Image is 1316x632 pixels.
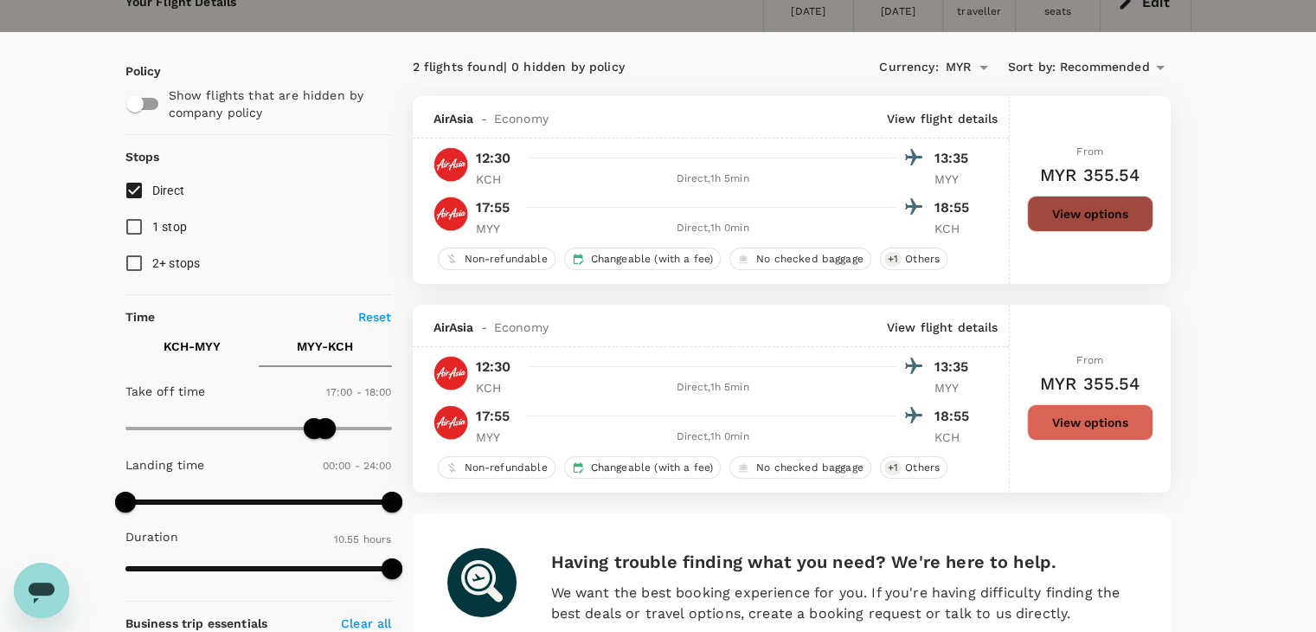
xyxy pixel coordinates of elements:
p: Policy [125,62,141,80]
h6: Having trouble finding what you need? We're here to help. [551,548,1136,576]
p: 12:30 [476,357,511,377]
img: AK [433,356,468,390]
span: + 1 [884,461,902,475]
strong: Stops [125,150,160,164]
img: AK [433,197,468,231]
p: 18:55 [934,406,978,427]
img: AK [433,405,468,440]
span: Direct [152,184,185,197]
p: 13:35 [934,357,978,377]
button: Open [972,55,996,80]
div: Changeable (with a fee) [564,456,721,479]
p: 12:30 [476,148,511,169]
p: MYY - KCH [297,338,353,355]
p: 18:55 [934,197,978,218]
span: 00:00 - 24:00 [323,460,392,472]
span: 2+ stops [152,256,201,270]
p: Time [125,308,156,326]
span: Non-refundable [458,461,555,475]
p: View flight details [887,319,998,336]
span: AirAsia [433,110,474,127]
p: KCH - MYY [164,338,221,355]
div: Changeable (with a fee) [564,248,721,270]
p: MYY [476,429,519,446]
p: KCH [934,220,978,237]
div: Non-refundable [438,248,555,270]
div: Direct , 1h 5min [530,171,896,188]
span: Economy [494,319,549,336]
span: Others [898,461,947,475]
span: Recommended [1060,58,1150,77]
span: Others [898,252,947,267]
span: From [1076,145,1103,158]
div: Direct , 1h 0min [530,429,896,446]
p: 17:55 [476,406,510,427]
div: Non-refundable [438,456,555,479]
p: Show flights that are hidden by company policy [169,87,380,121]
span: From [1076,354,1103,366]
p: MYY [934,379,978,397]
button: View options [1027,404,1153,441]
span: Currency : [879,58,938,77]
span: Changeable (with a fee) [584,461,720,475]
p: 17:55 [476,197,510,218]
div: No checked baggage [729,456,871,479]
p: Reset [358,308,392,326]
div: No checked baggage [729,248,871,270]
span: + 1 [884,252,902,267]
p: Duration [125,528,178,545]
span: No checked baggage [749,461,870,475]
span: - [474,319,494,336]
p: 13:35 [934,148,978,169]
button: View options [1027,196,1153,232]
div: Direct , 1h 0min [530,220,896,237]
span: AirAsia [433,319,474,336]
div: [DATE] [791,3,825,21]
div: Direct , 1h 5min [530,379,896,397]
p: KCH [476,171,519,188]
span: 1 stop [152,220,188,234]
span: Non-refundable [458,252,555,267]
div: [DATE] [881,3,915,21]
div: seats [1044,3,1072,21]
div: 2 flights found | 0 hidden by policy [413,58,792,77]
div: traveller [957,3,1001,21]
p: KCH [934,429,978,446]
p: MYY [476,220,519,237]
span: 17:00 - 18:00 [326,386,392,398]
span: 10.55 hours [334,533,392,545]
p: We want the best booking experience for you. If you're having difficulty finding the best deals o... [551,583,1136,624]
span: No checked baggage [749,252,870,267]
div: +1Others [880,456,947,479]
div: +1Others [880,248,947,270]
strong: Business trip essentials [125,616,268,630]
h6: MYR 355.54 [1040,161,1140,189]
p: MYY [934,171,978,188]
iframe: Button to launch messaging window [14,563,69,618]
span: Changeable (with a fee) [584,252,720,267]
p: Landing time [125,456,205,474]
span: Economy [494,110,549,127]
h6: MYR 355.54 [1040,370,1140,397]
p: Take off time [125,383,206,400]
p: KCH [476,379,519,397]
p: View flight details [887,110,998,127]
span: - [474,110,494,127]
img: AK [433,147,468,182]
span: Sort by : [1008,58,1056,77]
p: Clear all [341,615,391,632]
